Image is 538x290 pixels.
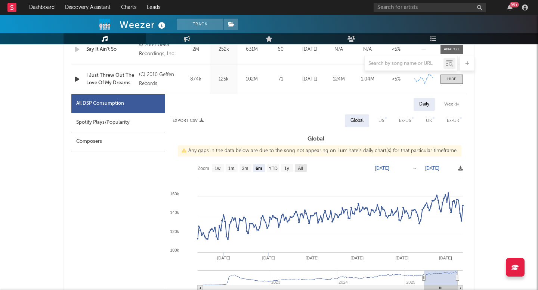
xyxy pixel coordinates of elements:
div: US [378,116,384,125]
div: 124M [326,76,351,83]
div: UK [426,116,432,125]
text: YTD [269,166,278,171]
div: Any gaps in the data below are due to the song not appearing on Luminate's daily chart(s) for tha... [178,145,461,157]
div: 60 [268,46,294,53]
text: 140k [170,210,179,215]
div: 99 + [510,2,519,7]
text: 3m [242,166,248,171]
div: Weezer [120,19,167,31]
button: Track [177,19,223,30]
div: 102M [239,76,264,83]
div: Weekly [439,98,465,111]
div: <5% [384,76,409,83]
div: 252k [211,46,236,53]
text: All [298,166,303,171]
button: Export CSV [173,119,204,123]
text: 6m [256,166,262,171]
text: 100k [170,248,179,252]
div: 71 [268,76,294,83]
text: → [412,166,417,171]
text: [DATE] [396,256,409,260]
div: All DSP Consumption [76,99,124,108]
div: [DATE] [297,76,322,83]
div: Daily [414,98,435,111]
div: Global [350,116,364,125]
text: 1w [215,166,221,171]
div: 125k [211,76,236,83]
div: Ex-US [399,116,411,125]
text: [DATE] [217,256,231,260]
div: Composers [71,132,165,151]
text: 160k [170,192,179,196]
text: [DATE] [375,166,389,171]
text: [DATE] [425,166,439,171]
div: N/A [355,46,380,53]
div: <5% [384,46,409,53]
div: 631M [239,46,264,53]
text: [DATE] [262,256,275,260]
button: 99+ [507,4,513,10]
div: All DSP Consumption [71,94,165,113]
div: © 2004 UMG Recordings, Inc. [139,41,180,59]
text: [DATE] [350,256,364,260]
input: Search for artists [374,3,486,12]
text: [DATE] [306,256,319,260]
text: 120k [170,229,179,234]
h3: Global [165,135,467,144]
div: 1.04M [355,76,380,83]
input: Search by song name or URL [365,61,443,67]
div: Spotify Plays/Popularity [71,113,165,132]
a: I Just Threw Out The Love Of My Dreams [86,72,135,86]
text: Zoom [198,166,209,171]
text: [DATE] [439,256,452,260]
div: N/A [326,46,351,53]
div: [DATE] [297,46,322,53]
div: (C) 2010 Geffen Records [139,70,180,88]
text: 1y [284,166,289,171]
div: Ex-UK [447,116,459,125]
div: 2M [183,46,208,53]
div: 874k [183,76,208,83]
a: Say It Ain't So [86,46,135,53]
text: 1m [228,166,235,171]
